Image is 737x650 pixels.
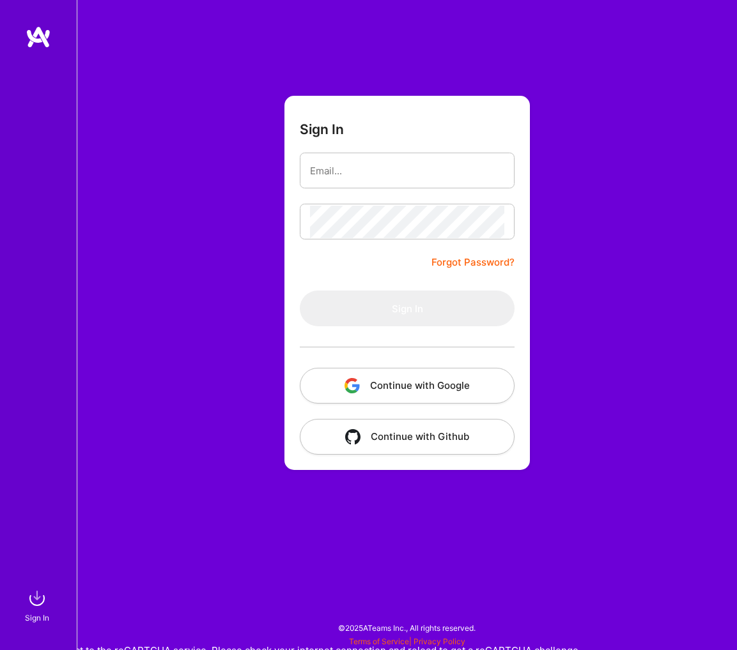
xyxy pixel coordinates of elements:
[345,429,361,444] img: icon
[27,586,50,624] a: sign inSign In
[349,637,465,646] span: |
[345,378,360,393] img: icon
[431,255,515,270] a: Forgot Password?
[25,611,49,624] div: Sign In
[414,637,465,646] a: Privacy Policy
[349,637,409,646] a: Terms of Service
[300,368,515,404] button: Continue with Google
[24,586,50,611] img: sign in
[300,121,344,137] h3: Sign In
[300,419,515,455] button: Continue with Github
[26,26,51,49] img: logo
[310,155,504,187] input: Email...
[300,291,515,326] button: Sign In
[77,612,737,644] div: © 2025 ATeams Inc., All rights reserved.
